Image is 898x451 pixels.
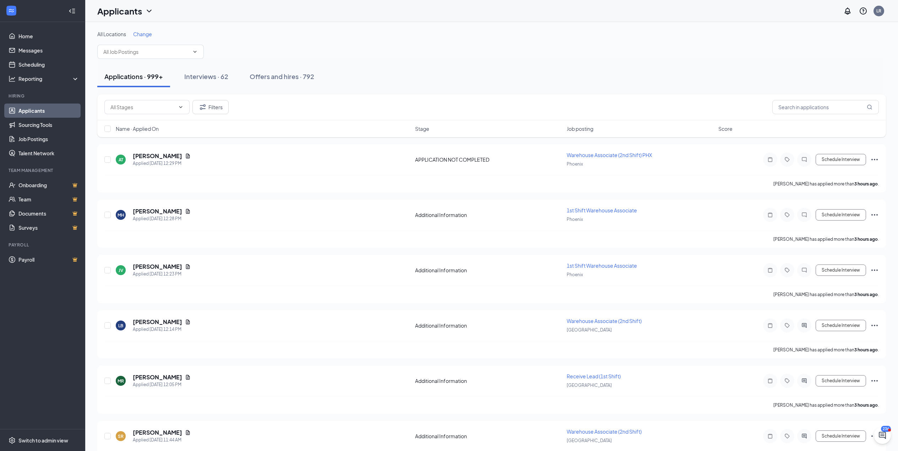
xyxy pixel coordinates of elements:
p: [PERSON_NAME] has applied more than . [773,236,879,242]
div: Applied [DATE] 12:29 PM [133,160,191,167]
b: 3 hours ago [854,402,878,408]
span: Phoenix [567,272,583,277]
b: 3 hours ago [854,181,878,186]
button: Schedule Interview [816,209,866,221]
div: Additional Information [415,211,562,218]
svg: Document [185,208,191,214]
div: Additional Information [415,267,562,274]
div: Applied [DATE] 12:05 PM [133,381,191,388]
span: Name · Applied On [116,125,159,132]
h5: [PERSON_NAME] [133,318,182,326]
svg: Tag [783,157,791,162]
svg: ChatInactive [800,157,809,162]
svg: Tag [783,267,791,273]
input: All Stages [110,103,175,111]
button: Schedule Interview [816,430,866,442]
span: [GEOGRAPHIC_DATA] [567,327,612,333]
svg: Ellipses [870,432,879,440]
svg: Ellipses [870,211,879,219]
div: Switch to admin view [18,437,68,444]
button: Filter Filters [192,100,229,114]
a: DocumentsCrown [18,206,79,221]
a: PayrollCrown [18,252,79,267]
h5: [PERSON_NAME] [133,152,182,160]
div: AT [119,157,123,163]
svg: Document [185,374,191,380]
svg: Document [185,264,191,269]
svg: Ellipses [870,266,879,274]
span: Warehouse Associate (2nd Shift) [567,428,642,435]
a: Applicants [18,104,79,118]
a: OnboardingCrown [18,178,79,192]
svg: Tag [783,433,791,439]
svg: Document [185,319,191,325]
span: Phoenix [567,161,583,167]
svg: Notifications [843,7,852,15]
div: JV [119,267,123,273]
span: 1st Shift Warehouse Associate [567,207,637,213]
a: Home [18,29,79,43]
span: 1st Shift Warehouse Associate [567,262,637,269]
svg: Tag [783,212,791,218]
span: All Locations [97,31,126,37]
a: Talent Network [18,146,79,160]
svg: Tag [783,378,791,384]
span: Phoenix [567,217,583,222]
a: Job Postings [18,132,79,146]
div: Additional Information [415,322,562,329]
h1: Applicants [97,5,142,17]
div: MR [118,378,124,384]
span: [GEOGRAPHIC_DATA] [567,438,612,443]
svg: ChevronDown [192,49,198,55]
div: Additional Information [415,433,562,440]
span: [GEOGRAPHIC_DATA] [567,383,612,388]
div: Hiring [9,93,78,99]
h5: [PERSON_NAME] [133,263,182,271]
p: [PERSON_NAME] has applied more than . [773,181,879,187]
svg: Note [766,323,774,328]
span: Stage [415,125,429,132]
div: Applied [DATE] 12:28 PM [133,215,191,222]
svg: WorkstreamLogo [8,7,15,14]
button: Schedule Interview [816,375,866,386]
p: [PERSON_NAME] has applied more than . [773,402,879,408]
h5: [PERSON_NAME] [133,429,182,436]
button: Schedule Interview [816,265,866,276]
input: All Job Postings [103,48,189,56]
svg: ChatInactive [800,267,809,273]
span: Score [718,125,733,132]
svg: Collapse [69,7,76,15]
button: Schedule Interview [816,320,866,331]
svg: Note [766,267,774,273]
span: Receive Lead (1st Shift) [567,373,621,379]
svg: ChevronDown [178,104,184,110]
svg: Ellipses [870,377,879,385]
b: 3 hours ago [854,236,878,242]
div: Additional Information [415,377,562,384]
svg: QuestionInfo [859,7,867,15]
svg: ActiveChat [800,433,809,439]
b: 3 hours ago [854,347,878,352]
div: LR [876,8,881,14]
svg: Document [185,430,191,435]
div: Reporting [18,75,80,82]
svg: Note [766,378,774,384]
svg: ActiveChat [800,323,809,328]
input: Search in applications [772,100,879,114]
svg: Ellipses [870,321,879,330]
div: 236 [881,426,891,432]
h5: [PERSON_NAME] [133,207,182,215]
span: Warehouse Associate (2nd Shift) PHX [567,152,652,158]
svg: MagnifyingGlass [867,104,872,110]
div: Interviews · 62 [184,72,228,81]
svg: Ellipses [870,155,879,164]
b: 3 hours ago [854,292,878,297]
iframe: Intercom live chat [874,427,891,444]
h5: [PERSON_NAME] [133,373,182,381]
svg: Tag [783,323,791,328]
div: Offers and hires · 792 [250,72,314,81]
svg: Note [766,157,774,162]
div: SR [118,433,124,439]
svg: Settings [9,437,16,444]
svg: Note [766,433,774,439]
